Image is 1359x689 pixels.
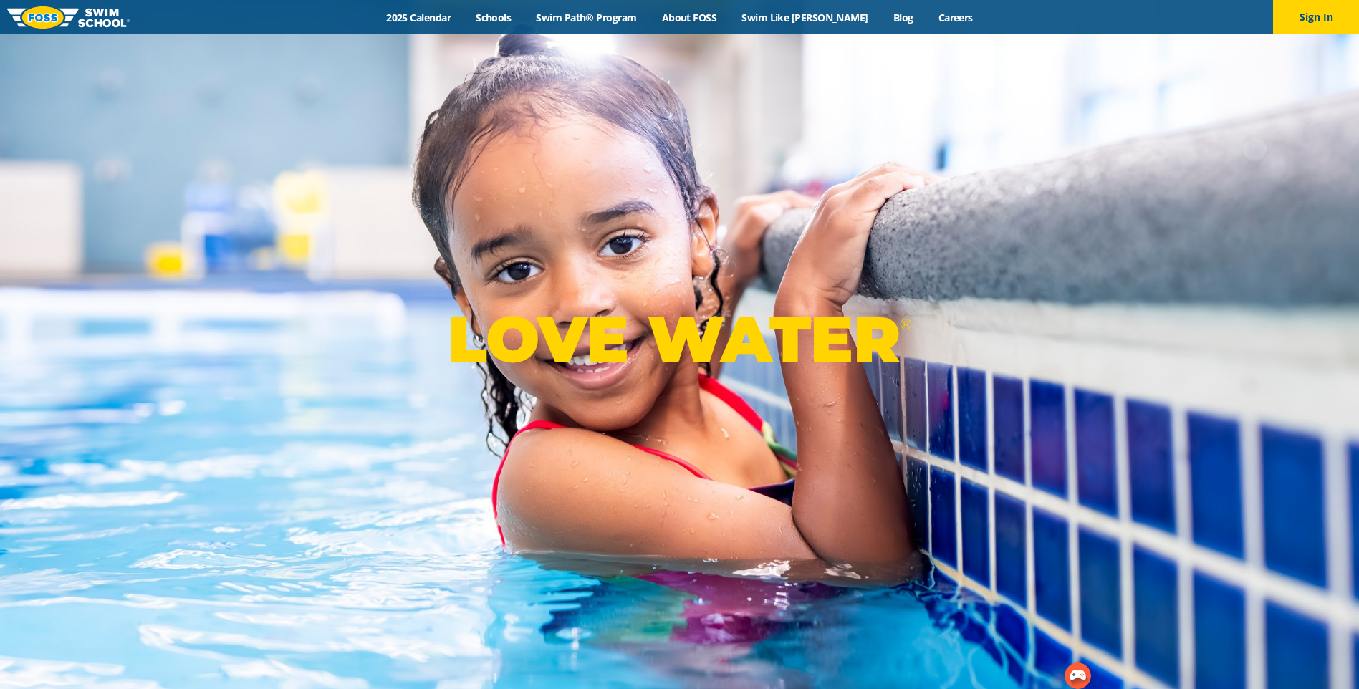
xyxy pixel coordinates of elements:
p: LOVE WATER [448,301,911,377]
a: Schools [464,11,524,24]
sup: ® [900,315,911,333]
a: Swim Like [PERSON_NAME] [729,11,881,24]
a: Swim Path® Program [524,11,649,24]
a: Blog [880,11,926,24]
a: About FOSS [649,11,729,24]
a: Careers [926,11,985,24]
a: 2025 Calendar [374,11,464,24]
img: FOSS Swim School Logo [7,6,130,29]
